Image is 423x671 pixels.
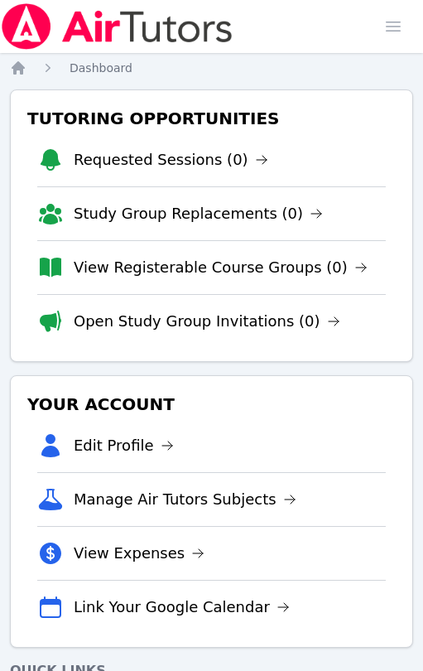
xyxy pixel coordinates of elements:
[10,60,413,76] nav: Breadcrumb
[74,434,174,457] a: Edit Profile
[74,488,296,511] a: Manage Air Tutors Subjects
[74,256,368,279] a: View Registerable Course Groups (0)
[74,596,290,619] a: Link Your Google Calendar
[70,60,132,76] a: Dashboard
[70,61,132,75] span: Dashboard
[74,202,323,225] a: Study Group Replacements (0)
[24,389,399,419] h3: Your Account
[24,104,399,133] h3: Tutoring Opportunities
[74,310,340,333] a: Open Study Group Invitations (0)
[74,542,204,565] a: View Expenses
[74,148,268,171] a: Requested Sessions (0)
